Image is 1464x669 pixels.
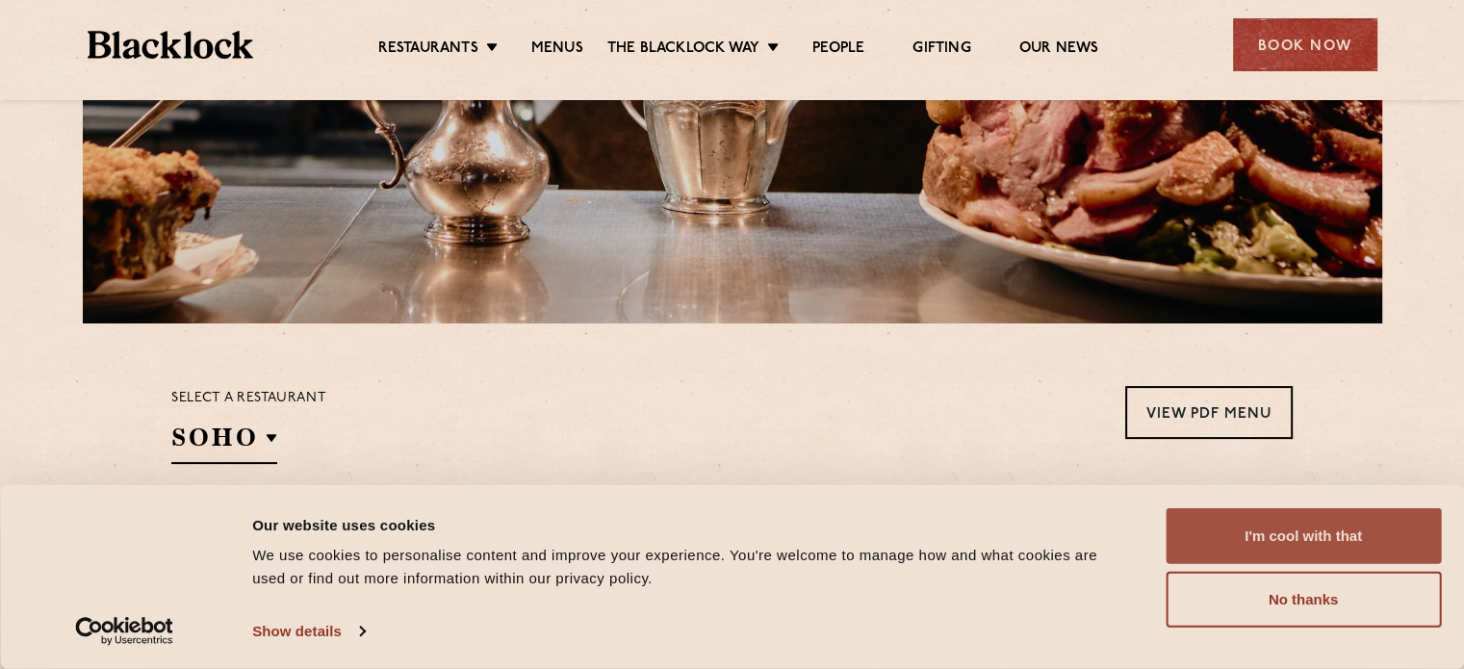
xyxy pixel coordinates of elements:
[40,617,209,646] a: Usercentrics Cookiebot - opens in a new window
[607,39,759,61] a: The Blacklock Way
[252,617,364,646] a: Show details
[171,386,326,411] p: Select a restaurant
[171,421,277,464] h2: SOHO
[252,513,1122,536] div: Our website uses cookies
[378,39,478,61] a: Restaurants
[1125,386,1293,439] a: View PDF Menu
[1233,18,1377,71] div: Book Now
[88,31,254,59] img: BL_Textured_Logo-footer-cropped.svg
[1166,572,1441,628] button: No thanks
[1019,39,1099,61] a: Our News
[531,39,583,61] a: Menus
[812,39,864,61] a: People
[1166,508,1441,564] button: I'm cool with that
[252,544,1122,590] div: We use cookies to personalise content and improve your experience. You're welcome to manage how a...
[912,39,970,61] a: Gifting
